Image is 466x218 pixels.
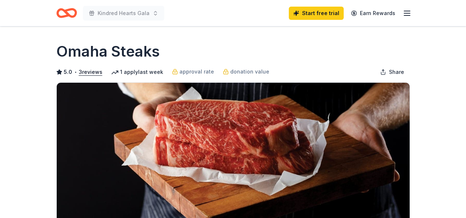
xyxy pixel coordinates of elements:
[111,68,163,76] div: 1 apply last week
[179,67,214,76] span: approval rate
[289,7,344,20] a: Start free trial
[79,68,102,76] button: 3reviews
[83,6,164,21] button: Kindred Hearts Gala
[223,67,269,76] a: donation value
[389,68,404,76] span: Share
[347,7,400,20] a: Earn Rewards
[56,4,77,22] a: Home
[98,9,150,18] span: Kindred Hearts Gala
[56,41,160,62] h1: Omaha Steaks
[74,69,77,75] span: •
[172,67,214,76] a: approval rate
[64,68,72,76] span: 5.0
[374,65,410,79] button: Share
[230,67,269,76] span: donation value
